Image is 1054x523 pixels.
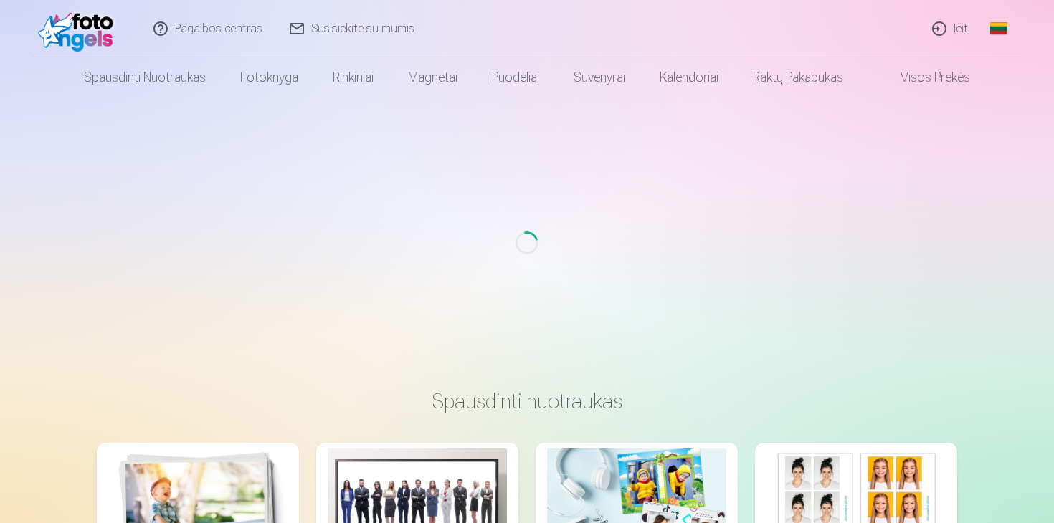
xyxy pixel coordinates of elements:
a: Fotoknyga [223,57,315,97]
a: Rinkiniai [315,57,391,97]
a: Puodeliai [475,57,556,97]
a: Raktų pakabukas [736,57,860,97]
a: Visos prekės [860,57,987,97]
a: Suvenyrai [556,57,642,97]
a: Kalendoriai [642,57,736,97]
a: Spausdinti nuotraukas [67,57,223,97]
img: /fa2 [38,6,120,52]
a: Magnetai [391,57,475,97]
h3: Spausdinti nuotraukas [108,388,946,414]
